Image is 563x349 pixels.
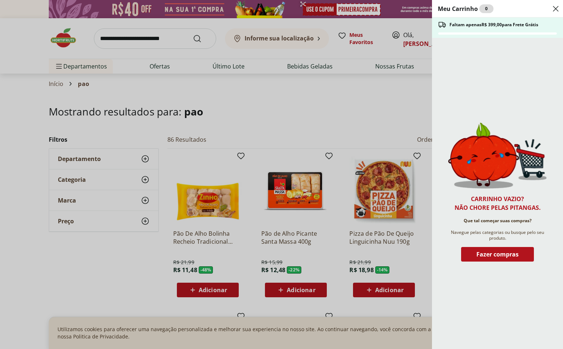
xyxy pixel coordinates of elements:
[448,230,547,241] span: Navegue pelas categorias ou busque pelo seu produto.
[461,247,534,264] button: Fazer compras
[476,251,519,257] span: Fazer compras
[464,218,532,224] span: Que tal começar suas compras?
[449,22,538,28] span: Faltam apenas R$ 399,00 para Frete Grátis
[438,4,493,13] h2: Meu Carrinho
[448,122,547,189] img: Carrinho vazio
[479,4,493,13] div: 0
[455,195,541,212] h2: Carrinho vazio? Não chore pelas pitangas.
